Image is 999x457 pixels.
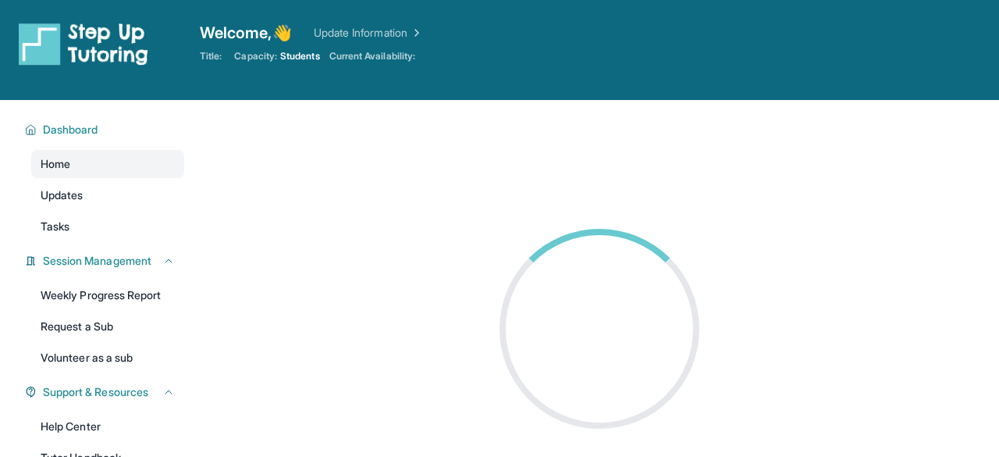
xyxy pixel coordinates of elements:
[37,253,175,269] button: Session Management
[43,122,98,137] span: Dashboard
[43,253,151,269] span: Session Management
[19,22,148,66] img: logo
[31,181,184,209] a: Updates
[234,50,277,62] span: Capacity:
[31,312,184,341] a: Request a Sub
[41,156,70,172] span: Home
[31,281,184,309] a: Weekly Progress Report
[280,50,320,62] span: Students
[200,50,222,62] span: Title:
[200,22,292,44] span: Welcome, 👋
[31,412,184,441] a: Help Center
[31,150,184,178] a: Home
[41,219,69,234] span: Tasks
[37,122,175,137] button: Dashboard
[37,384,175,400] button: Support & Resources
[314,25,423,41] a: Update Information
[41,187,84,203] span: Updates
[43,384,148,400] span: Support & Resources
[31,212,184,241] a: Tasks
[329,50,415,62] span: Current Availability:
[31,344,184,372] a: Volunteer as a sub
[407,25,423,41] img: Chevron Right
